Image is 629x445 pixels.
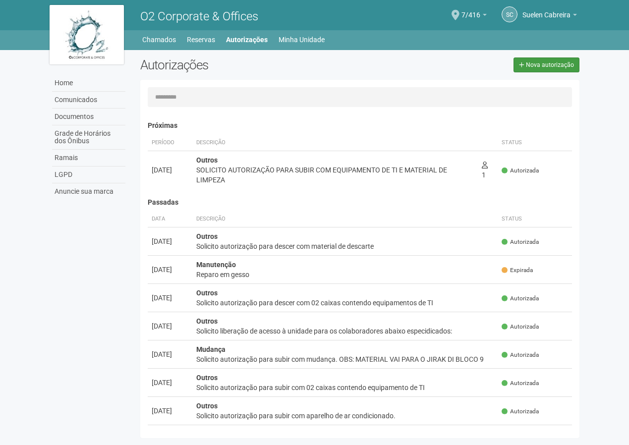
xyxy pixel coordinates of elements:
a: Documentos [52,109,125,125]
span: Autorizada [502,323,539,331]
div: [DATE] [152,265,188,275]
img: logo.jpg [50,5,124,64]
div: SOLICITO AUTORIZAÇÃO PARA SUBIR COM EQUIPAMENTO DE TI E MATERIAL DE LIMPEZA [196,165,474,185]
h4: Passadas [148,199,572,206]
strong: Manutenção [196,430,236,438]
h2: Autorizações [140,57,352,72]
div: [DATE] [152,321,188,331]
span: O2 Corporate & Offices [140,9,258,23]
a: Grade de Horários dos Ônibus [52,125,125,150]
span: 7/416 [461,1,480,19]
div: [DATE] [152,165,188,175]
strong: Mudança [196,345,226,353]
th: Data [148,211,192,227]
strong: Outros [196,156,218,164]
th: Status [498,135,572,151]
div: [DATE] [152,293,188,303]
div: [DATE] [152,349,188,359]
div: Solicito autorização para descer com material de descarte [196,241,494,251]
a: Minha Unidade [279,33,325,47]
span: Nova autorização [526,61,574,68]
h4: Próximas [148,122,572,129]
strong: Outros [196,402,218,410]
th: Descrição [192,135,478,151]
a: Reservas [187,33,215,47]
a: Comunicados [52,92,125,109]
th: Período [148,135,192,151]
a: Suelen Cabreira [522,12,577,20]
a: 7/416 [461,12,487,20]
span: 1 [482,161,488,179]
a: SC [502,6,517,22]
span: Autorizada [502,379,539,388]
strong: Outros [196,317,218,325]
div: Reparo em gesso [196,270,494,279]
th: Status [498,211,572,227]
a: Chamados [142,33,176,47]
div: [DATE] [152,378,188,388]
a: Anuncie sua marca [52,183,125,200]
span: Expirada [502,266,533,275]
span: Autorizada [502,351,539,359]
a: Ramais [52,150,125,167]
span: Autorizada [502,167,539,175]
div: Solicito autorização para subir com 02 caixas contendo equipamento de TI [196,383,494,392]
div: Solicito autorização para descer com 02 caixas contendo equipamentos de TI [196,298,494,308]
strong: Outros [196,374,218,382]
a: Nova autorização [514,57,579,72]
div: [DATE] [152,406,188,416]
a: LGPD [52,167,125,183]
strong: Outros [196,232,218,240]
div: Solicito autorização para subir com aparelho de ar condicionado. [196,411,494,421]
strong: Outros [196,289,218,297]
span: Autorizada [502,238,539,246]
th: Descrição [192,211,498,227]
a: Home [52,75,125,92]
div: Solicito autorização para subir com mudança. OBS: MATERIAL VAI PARA O JIRAK DI BLOCO 9 [196,354,494,364]
span: Autorizada [502,294,539,303]
span: Suelen Cabreira [522,1,571,19]
strong: Manutenção [196,261,236,269]
div: Solicito liberação de acesso à unidade para os colaboradores abaixo especidicados: [196,326,494,336]
span: Autorizada [502,407,539,416]
div: [DATE] [152,236,188,246]
a: Autorizações [226,33,268,47]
